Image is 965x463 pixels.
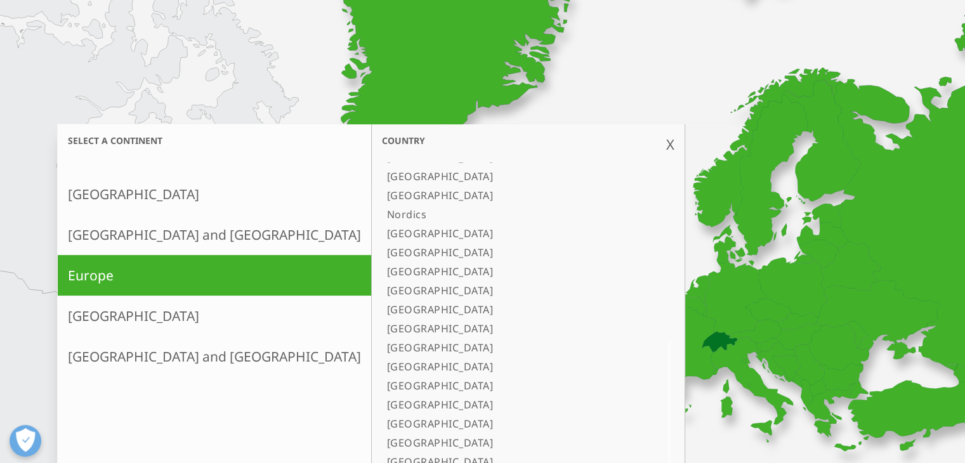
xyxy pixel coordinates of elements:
a: [GEOGRAPHIC_DATA] [382,376,643,395]
a: [GEOGRAPHIC_DATA] [382,186,643,205]
a: [GEOGRAPHIC_DATA] [58,174,371,214]
h3: Country [372,124,685,157]
a: [GEOGRAPHIC_DATA] [58,296,371,336]
a: [GEOGRAPHIC_DATA] [382,433,643,452]
div: X [666,134,674,153]
a: [GEOGRAPHIC_DATA] [382,319,643,338]
a: Europe [58,255,371,296]
a: [GEOGRAPHIC_DATA] [382,357,643,376]
h3: Select a continent [58,134,371,147]
a: [GEOGRAPHIC_DATA] [382,243,643,262]
a: [GEOGRAPHIC_DATA] [382,414,643,433]
a: [GEOGRAPHIC_DATA] and [GEOGRAPHIC_DATA] [58,214,371,255]
button: Open Preferences [10,425,41,457]
a: [GEOGRAPHIC_DATA] [382,300,643,319]
a: [GEOGRAPHIC_DATA] [382,281,643,300]
a: [GEOGRAPHIC_DATA] and [GEOGRAPHIC_DATA] [58,336,371,377]
a: [GEOGRAPHIC_DATA] [382,395,643,414]
a: [GEOGRAPHIC_DATA] [382,167,643,186]
a: [GEOGRAPHIC_DATA] [382,338,643,357]
a: Nordics [382,205,643,224]
a: [GEOGRAPHIC_DATA] [382,262,643,281]
a: [GEOGRAPHIC_DATA] [382,224,643,243]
